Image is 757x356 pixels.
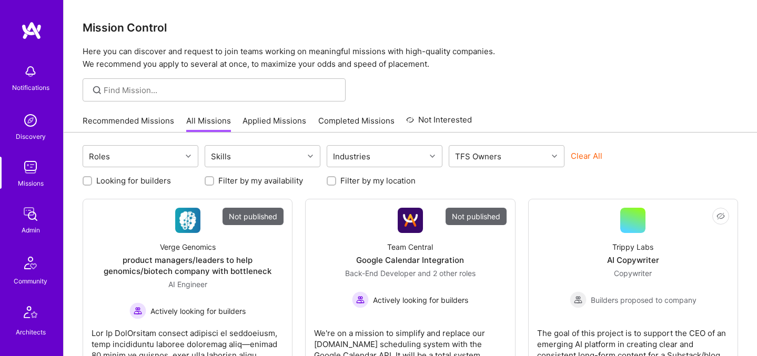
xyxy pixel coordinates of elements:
div: Not published [223,208,284,225]
img: Company Logo [398,208,423,233]
div: Skills [208,149,234,164]
img: Actively looking for builders [129,302,146,319]
div: Google Calendar Integration [356,255,464,266]
div: product managers/leaders to help genomics/biotech company with bottleneck [92,255,284,277]
div: Verge Genomics [160,241,216,252]
a: Applied Missions [243,115,306,133]
img: logo [21,21,42,40]
div: Not published [446,208,507,225]
div: Admin [22,225,40,236]
div: Architects [16,327,46,338]
i: icon Chevron [430,154,435,159]
img: Architects [18,301,43,327]
label: Filter by my location [340,175,416,186]
div: Industries [330,149,373,164]
a: Recommended Missions [83,115,174,133]
img: bell [20,61,41,82]
i: icon Chevron [552,154,557,159]
i: icon Chevron [308,154,313,159]
img: admin teamwork [20,204,41,225]
img: teamwork [20,157,41,178]
img: Builders proposed to company [570,291,587,308]
span: Back-End Developer [345,269,416,278]
div: Trippy Labs [612,241,653,252]
span: and 2 other roles [418,269,476,278]
a: Not Interested [406,114,472,133]
span: Builders proposed to company [591,294,697,306]
div: Community [14,276,47,287]
i: icon EyeClosed [716,212,725,220]
img: discovery [20,110,41,131]
img: Actively looking for builders [352,291,369,308]
div: Discovery [16,131,46,142]
img: Company Logo [175,208,200,233]
span: Copywriter [614,269,652,278]
span: Actively looking for builders [150,306,246,317]
div: Notifications [12,82,49,93]
div: Team Central [387,241,433,252]
div: AI Copywriter [607,255,659,266]
div: Roles [86,149,113,164]
span: Actively looking for builders [373,294,468,306]
span: AI Engineer [168,280,207,289]
p: Here you can discover and request to join teams working on meaningful missions with high-quality ... [83,45,738,70]
div: Missions [18,178,44,189]
button: Clear All [571,150,602,161]
label: Looking for builders [96,175,171,186]
i: icon Chevron [186,154,191,159]
label: Filter by my availability [218,175,303,186]
a: All Missions [186,115,231,133]
input: Find Mission... [104,85,338,96]
div: TFS Owners [452,149,504,164]
a: Completed Missions [318,115,395,133]
i: icon SearchGrey [91,84,103,96]
img: Community [18,250,43,276]
h3: Mission Control [83,21,738,34]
